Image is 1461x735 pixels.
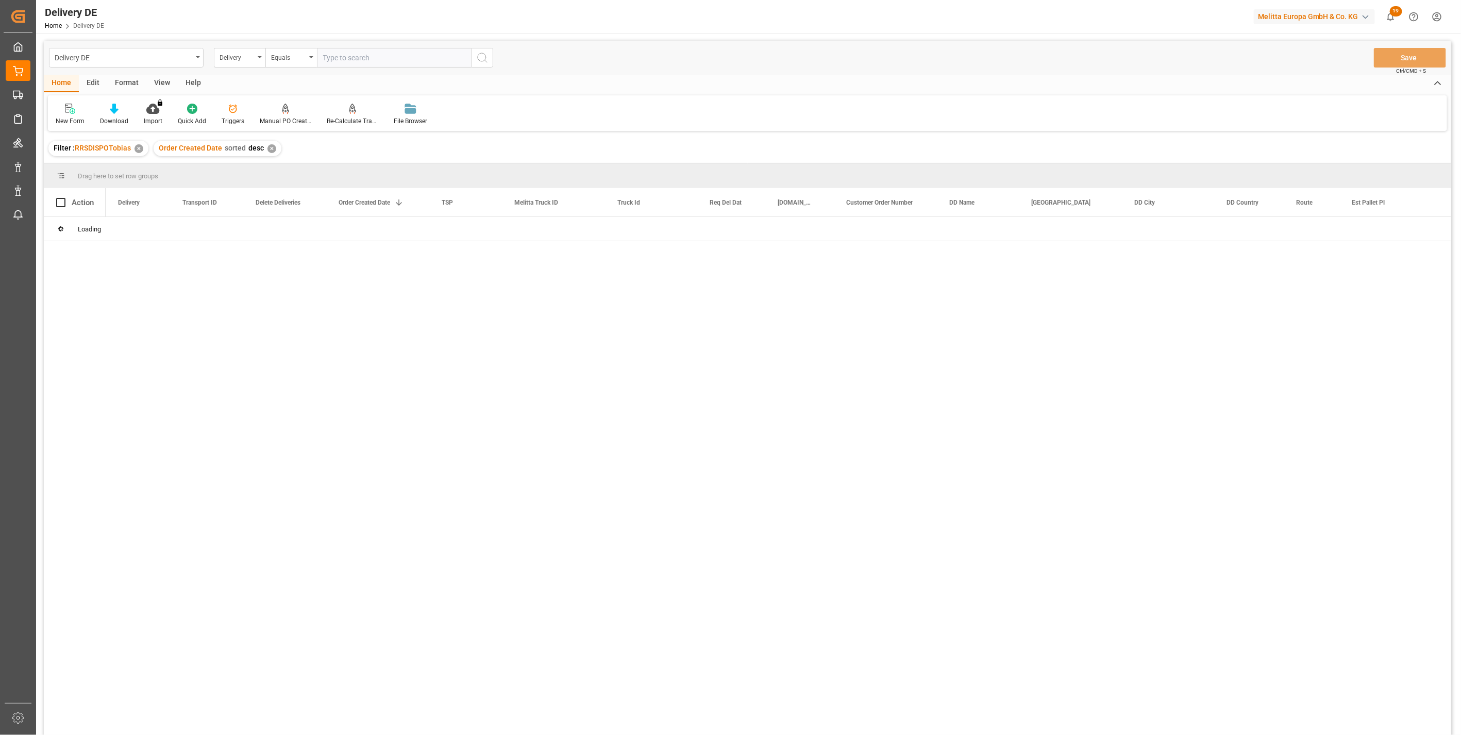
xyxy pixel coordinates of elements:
button: Save [1374,48,1446,68]
span: Drag here to set row groups [78,172,158,180]
div: Format [107,75,146,92]
div: File Browser [394,116,427,126]
div: Action [72,198,94,207]
div: Home [44,75,79,92]
span: Order Created Date [159,144,222,152]
span: Est Pallet Pl [1352,199,1385,206]
span: DD Name [949,199,975,206]
span: Loading [78,225,101,233]
div: Download [100,116,128,126]
span: Ctrl/CMD + S [1397,67,1426,75]
button: search button [472,48,493,68]
button: open menu [265,48,317,68]
span: Route [1296,199,1313,206]
span: [DOMAIN_NAME] Dat [778,199,812,206]
span: Melitta Truck ID [514,199,558,206]
span: RRSDISPOTobias [75,144,131,152]
div: Edit [79,75,107,92]
div: Equals [271,51,306,62]
div: Triggers [222,116,244,126]
div: Re-Calculate Transport Costs [327,116,378,126]
span: [GEOGRAPHIC_DATA] [1031,199,1090,206]
span: Filter : [54,144,75,152]
div: Manual PO Creation [260,116,311,126]
div: New Form [56,116,85,126]
span: sorted [225,144,246,152]
button: open menu [214,48,265,68]
input: Type to search [317,48,472,68]
div: Melitta Europa GmbH & Co. KG [1254,9,1375,24]
span: DD Country [1227,199,1258,206]
span: Req Del Dat [710,199,742,206]
div: Quick Add [178,116,206,126]
button: Melitta Europa GmbH & Co. KG [1254,7,1379,26]
div: View [146,75,178,92]
button: open menu [49,48,204,68]
div: ✕ [267,144,276,153]
span: Truck Id [617,199,640,206]
div: Help [178,75,209,92]
div: ✕ [135,144,143,153]
span: 19 [1390,6,1402,16]
span: Order Created Date [339,199,390,206]
span: TSP [442,199,453,206]
span: Delete Deliveries [256,199,300,206]
button: show 19 new notifications [1379,5,1402,28]
span: DD City [1134,199,1155,206]
button: Help Center [1402,5,1425,28]
a: Home [45,22,62,29]
div: Delivery DE [45,5,104,20]
span: Transport ID [182,199,217,206]
span: Customer Order Number [846,199,913,206]
div: Delivery [220,51,255,62]
div: Delivery DE [55,51,192,63]
span: desc [248,144,264,152]
span: Delivery [118,199,140,206]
